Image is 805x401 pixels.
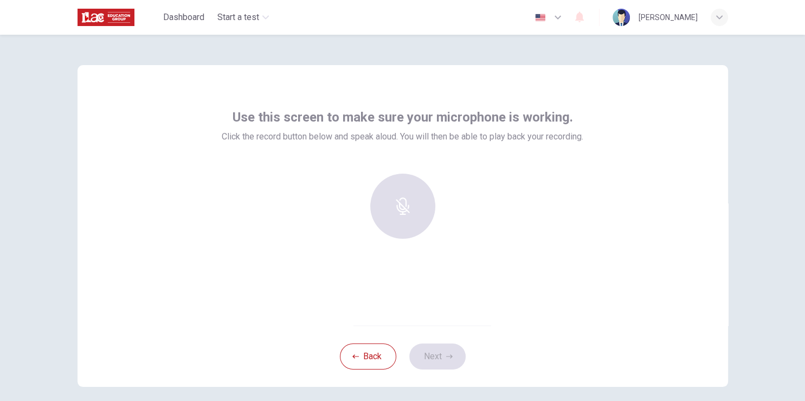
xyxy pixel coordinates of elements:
[639,11,698,24] div: [PERSON_NAME]
[163,11,204,24] span: Dashboard
[78,7,159,28] a: ILAC logo
[78,7,134,28] img: ILAC logo
[340,343,396,370] button: Back
[533,14,547,22] img: en
[233,109,573,126] span: Use this screen to make sure your microphone is working.
[613,9,630,26] img: Profile picture
[159,8,209,27] button: Dashboard
[222,130,583,143] span: Click the record button below and speak aloud. You will then be able to play back your recording.
[213,8,273,27] button: Start a test
[217,11,259,24] span: Start a test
